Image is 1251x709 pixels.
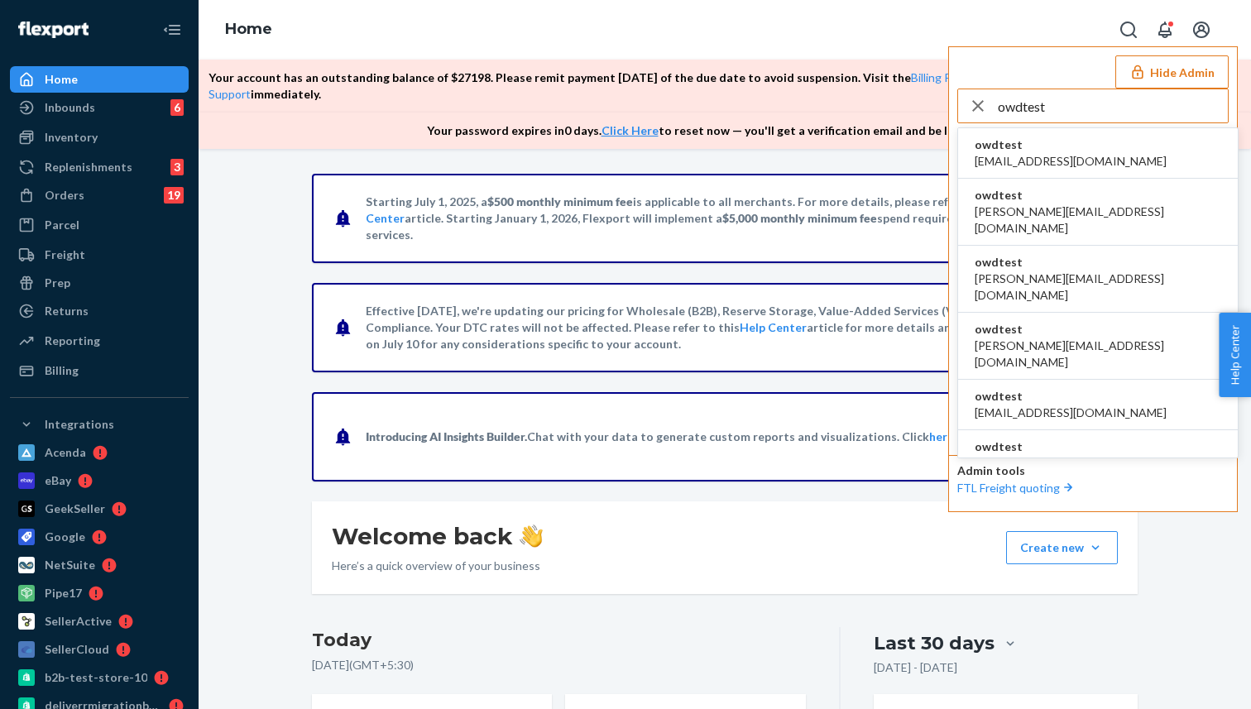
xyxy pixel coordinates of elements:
div: Parcel [45,217,79,233]
a: SellerCloud [10,636,189,663]
span: owdtest [975,438,1167,455]
div: SellerActive [45,613,112,630]
a: Inbounds6 [10,94,189,121]
div: Inbounds [45,99,95,116]
button: Hide Admin [1115,55,1229,89]
p: Your password expires in 0 days . to reset now — you'll get a verification email and be logged out. [427,122,1007,139]
a: Billing Page [911,70,971,84]
span: owdtest [975,321,1221,338]
div: 19 [164,187,184,204]
div: NetSuite [45,557,95,573]
a: Google [10,524,189,550]
div: 6 [170,99,184,116]
button: Close Navigation [156,13,189,46]
span: [PERSON_NAME][EMAIL_ADDRESS][DOMAIN_NAME] [975,271,1221,304]
a: Parcel [10,212,189,238]
div: Replenishments [45,159,132,175]
p: Here’s a quick overview of your business [332,558,543,574]
div: Integrations [45,416,114,433]
div: Last 30 days [874,630,995,656]
div: Home [45,71,78,88]
a: b2b-test-store-10 [10,664,189,691]
p: Chat with your data to generate custom reports and visualizations. Click to get started. [366,429,1037,445]
input: Search or paste seller ID [998,89,1228,122]
ol: breadcrumbs [212,6,285,54]
a: Home [225,20,272,38]
div: 3 [170,159,184,175]
div: Freight [45,247,85,263]
button: Open account menu [1185,13,1218,46]
a: FTL Freight quoting [957,481,1076,495]
span: Introducing AI Insights Builder. [366,429,527,443]
span: [EMAIL_ADDRESS][DOMAIN_NAME] [975,455,1167,472]
div: Pipe17 [45,585,82,601]
span: $500 monthly minimum fee [487,194,633,208]
a: Help Center [740,320,807,334]
p: Admin tools [957,462,1229,479]
img: hand-wave emoji [520,525,543,548]
a: Click Here [602,123,659,137]
span: owdtest [975,254,1221,271]
a: NetSuite [10,552,189,578]
div: Orders [45,187,84,204]
div: Prep [45,275,70,291]
a: Pipe17 [10,580,189,606]
button: Create new [1006,531,1118,564]
span: owdtest [975,137,1167,153]
div: Returns [45,303,89,319]
div: Google [45,529,85,545]
a: Replenishments3 [10,154,189,180]
div: Acenda [45,444,86,461]
img: Flexport logo [18,22,89,38]
p: [DATE] - [DATE] [874,659,957,676]
span: [PERSON_NAME][EMAIL_ADDRESS][DOMAIN_NAME] [975,338,1221,371]
a: Acenda [10,439,189,466]
div: GeekSeller [45,501,105,517]
button: Open Search Box [1112,13,1145,46]
a: Home [10,66,189,93]
div: Billing [45,362,79,379]
div: Inventory [45,129,98,146]
p: Effective [DATE], we're updating our pricing for Wholesale (B2B), Reserve Storage, Value-Added Se... [366,303,1081,352]
a: eBay [10,467,189,494]
div: SellerCloud [45,641,109,658]
h1: Welcome back [332,521,543,551]
a: GeekSeller [10,496,189,522]
p: [DATE] ( GMT+5:30 ) [312,657,806,673]
a: here [929,429,954,443]
span: [EMAIL_ADDRESS][DOMAIN_NAME] [975,153,1167,170]
span: owdtest [975,187,1221,204]
a: SellerActive [10,608,189,635]
p: Starting July 1, 2025, a is applicable to all merchants. For more details, please refer to this a... [366,194,1081,243]
a: Inventory [10,124,189,151]
span: $5,000 monthly minimum fee [722,211,877,225]
button: Integrations [10,411,189,438]
button: Open notifications [1148,13,1181,46]
a: Returns [10,298,189,324]
span: [PERSON_NAME][EMAIL_ADDRESS][DOMAIN_NAME] [975,204,1221,237]
a: Freight [10,242,189,268]
p: Your account has an outstanding balance of $ 27198 . Please remit payment [DATE] of the due date ... [208,69,1225,103]
div: b2b-test-store-10 [45,669,147,686]
a: Billing [10,357,189,384]
div: Reporting [45,333,100,349]
h3: Today [312,627,806,654]
a: Prep [10,270,189,296]
span: [EMAIL_ADDRESS][DOMAIN_NAME] [975,405,1167,421]
span: owdtest [975,388,1167,405]
a: Orders19 [10,182,189,208]
button: Help Center [1219,313,1251,397]
a: Reporting [10,328,189,354]
div: eBay [45,472,71,489]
